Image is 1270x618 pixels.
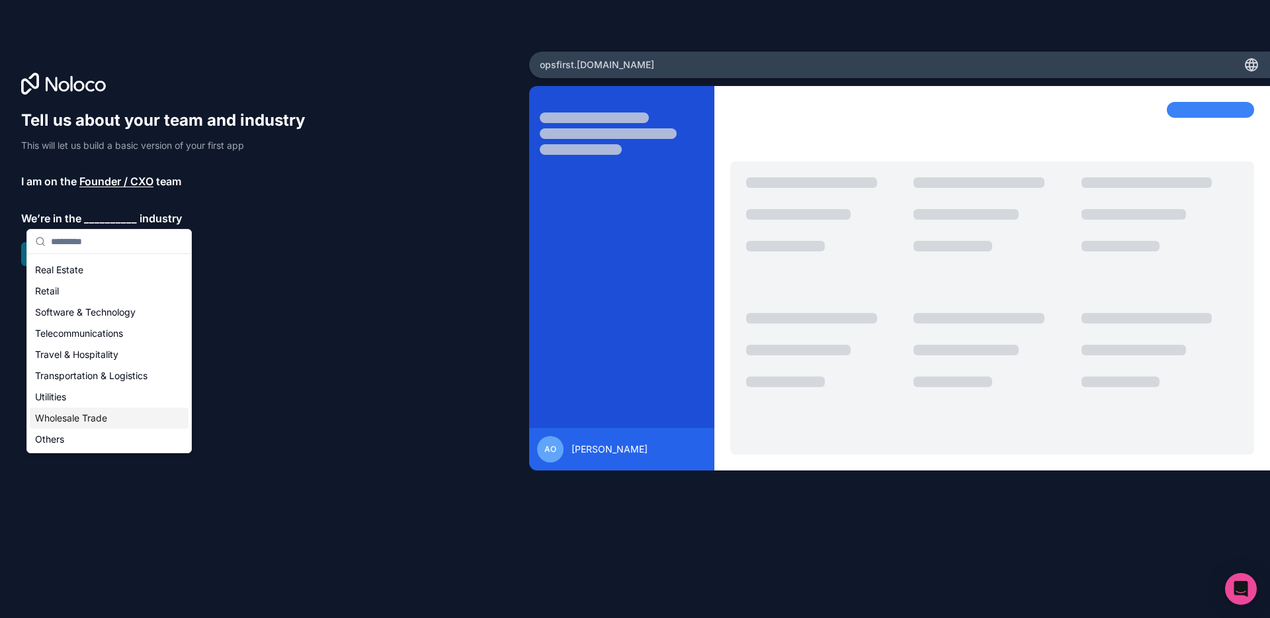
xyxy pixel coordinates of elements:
[30,281,189,302] div: Retail
[21,210,81,226] span: We’re in the
[27,254,191,453] div: Suggestions
[30,408,189,429] div: Wholesale Trade
[540,58,654,71] span: opsfirst .[DOMAIN_NAME]
[79,173,153,189] span: Founder / CXO
[140,210,182,226] span: industry
[30,365,189,386] div: Transportation & Logistics
[571,443,648,456] span: [PERSON_NAME]
[1225,573,1257,605] div: Open Intercom Messenger
[21,139,317,152] p: This will let us build a basic version of your first app
[156,173,181,189] span: team
[21,110,317,131] h1: Tell us about your team and industry
[30,323,189,344] div: Telecommunications
[30,429,189,450] div: Others
[30,344,189,365] div: Travel & Hospitality
[544,444,556,455] span: AO
[30,259,189,281] div: Real Estate
[84,210,137,226] span: __________
[30,302,189,323] div: Software & Technology
[30,386,189,408] div: Utilities
[21,173,77,189] span: I am on the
